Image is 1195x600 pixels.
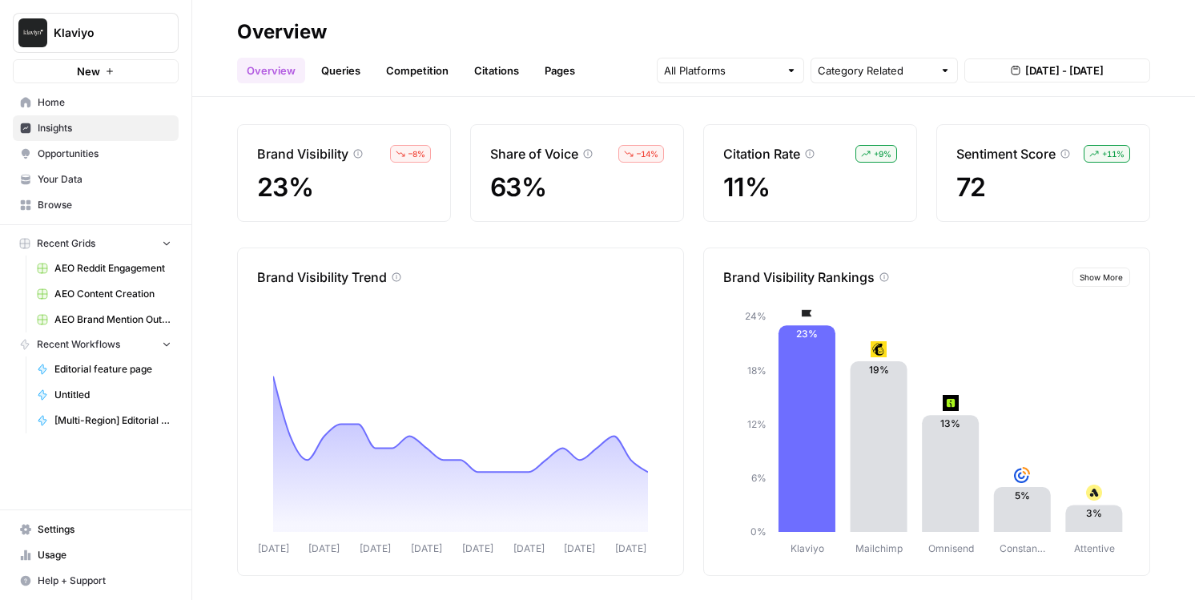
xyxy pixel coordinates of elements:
span: 23% [257,171,313,203]
div: Overview [237,19,327,45]
a: Home [13,90,179,115]
span: AEO Brand Mention Outreach [54,312,171,327]
tspan: 6% [751,472,766,484]
span: [DATE] - [DATE] [1025,62,1104,79]
button: Recent Workflows [13,332,179,356]
tspan: [DATE] [258,542,289,554]
button: Recent Grids [13,232,179,256]
span: 72 [956,171,986,203]
img: pg21ys236mnd3p55lv59xccdo3xy [871,341,887,357]
a: Settings [13,517,179,542]
tspan: [DATE] [615,542,646,554]
span: Recent Grids [37,236,95,251]
span: Untitled [54,388,171,402]
a: Overview [237,58,305,83]
a: AEO Reddit Engagement [30,256,179,281]
tspan: 18% [747,364,766,377]
button: Show More [1072,268,1130,287]
a: Insights [13,115,179,141]
button: Help + Support [13,568,179,594]
span: Browse [38,198,171,212]
a: [Multi-Region] Editorial feature page [30,408,179,433]
a: Citations [465,58,529,83]
tspan: [DATE] [513,542,545,554]
tspan: Klaviyo [791,542,824,554]
span: [Multi-Region] Editorial feature page [54,413,171,428]
span: – 8 % [408,147,425,160]
span: Editorial feature page [54,362,171,377]
p: Sentiment Score [956,144,1056,163]
tspan: Constan… [1000,542,1045,554]
span: – 14 % [637,147,658,160]
span: + 9 % [874,147,891,160]
span: Recent Workflows [37,337,120,352]
a: Untitled [30,382,179,408]
tspan: 0% [750,526,766,538]
tspan: 24% [745,310,766,322]
a: Browse [13,192,179,218]
text: 3% [1086,507,1102,519]
p: Citation Rate [723,144,800,163]
button: New [13,59,179,83]
tspan: [DATE] [411,542,442,554]
tspan: [DATE] [360,542,391,554]
span: Klaviyo [54,25,151,41]
tspan: [DATE] [564,542,595,554]
img: rg202btw2ktor7h9ou5yjtg7epnf [1014,467,1030,483]
a: Your Data [13,167,179,192]
span: 11% [723,171,770,203]
img: d03zj4el0aa7txopwdneenoutvcu [799,305,815,321]
span: Home [38,95,171,110]
span: 63% [490,171,546,203]
text: 23% [796,328,818,340]
button: Workspace: Klaviyo [13,13,179,53]
p: Brand Visibility Rankings [723,268,875,287]
text: 13% [940,417,960,429]
span: Show More [1080,271,1123,284]
a: Competition [376,58,458,83]
img: or48ckoj2dr325ui2uouqhqfwspy [943,395,959,411]
img: n07qf5yuhemumpikze8icgz1odva [1086,485,1102,501]
span: Help + Support [38,574,171,588]
tspan: 12% [747,418,766,430]
a: Opportunities [13,141,179,167]
span: New [77,63,100,79]
a: Usage [13,542,179,568]
tspan: Mailchimp [855,542,903,554]
span: Insights [38,121,171,135]
tspan: Omnisend [928,542,974,554]
p: Brand Visibility Trend [257,268,387,287]
text: 5% [1015,489,1030,501]
span: AEO Content Creation [54,287,171,301]
span: AEO Reddit Engagement [54,261,171,276]
p: Share of Voice [490,144,578,163]
a: AEO Brand Mention Outreach [30,307,179,332]
span: Settings [38,522,171,537]
text: 19% [869,364,889,376]
img: Klaviyo Logo [18,18,47,47]
a: Queries [312,58,370,83]
input: All Platforms [664,62,779,79]
a: Editorial feature page [30,356,179,382]
button: [DATE] - [DATE] [964,58,1150,83]
span: Your Data [38,172,171,187]
a: AEO Content Creation [30,281,179,307]
span: Opportunities [38,147,171,161]
tspan: [DATE] [462,542,493,554]
span: + 11 % [1102,147,1125,160]
span: Usage [38,548,171,562]
a: Pages [535,58,585,83]
p: Brand Visibility [257,144,348,163]
tspan: Attentive [1074,542,1115,554]
tspan: [DATE] [308,542,340,554]
input: Category Related [818,62,933,79]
